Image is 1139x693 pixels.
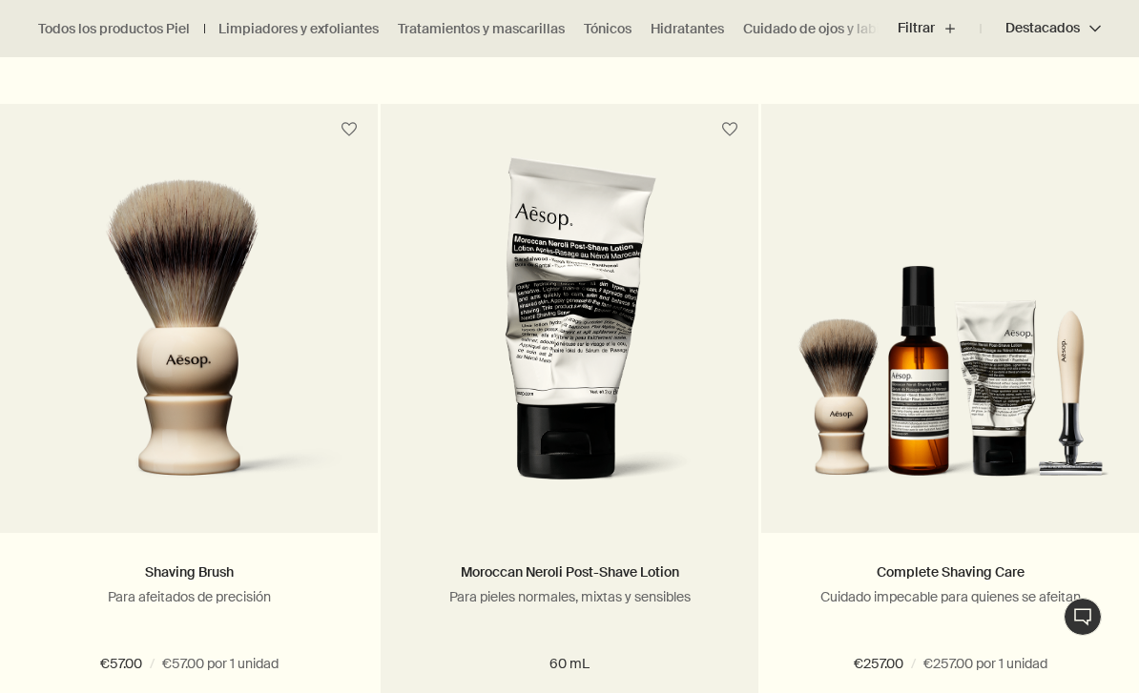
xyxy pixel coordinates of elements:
[38,20,190,38] a: Todos los productos Piel
[651,20,724,38] a: Hidratantes
[29,178,349,504] img: Shaving Brush
[713,112,747,147] button: Guardar en favoritos
[423,155,717,504] img: Moroccan Neroli Post-Shave Lotion en tubo de aluminio
[790,588,1110,605] p: Cuidado impecable para quienes se afeitan
[150,653,155,676] span: /
[981,6,1101,51] button: Destacados
[911,653,916,676] span: /
[29,588,349,605] p: Para afeitados de precisión
[162,653,279,676] span: €57.00 por 1 unidad
[898,6,981,51] button: Filtrar
[923,653,1047,676] span: €257.00 por 1 unidad
[461,563,679,581] a: Moroccan Neroli Post-Shave Lotion
[743,20,895,38] a: Cuidado de ojos y labios
[100,653,142,676] span: €57.00
[584,20,632,38] a: Tónicos
[332,112,366,147] button: Guardar en favoritos
[145,563,234,581] a: Shaving Brush
[409,588,730,605] p: Para pieles normales, mixtas y sensibles
[398,20,565,38] a: Tratamientos y mascarillas
[854,653,903,676] span: €257.00
[1064,598,1102,636] button: Chat en direct
[381,155,758,533] a: Moroccan Neroli Post-Shave Lotion en tubo de aluminio
[218,20,379,38] a: Limpiadores y exfoliantes
[877,563,1025,581] a: Complete Shaving Care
